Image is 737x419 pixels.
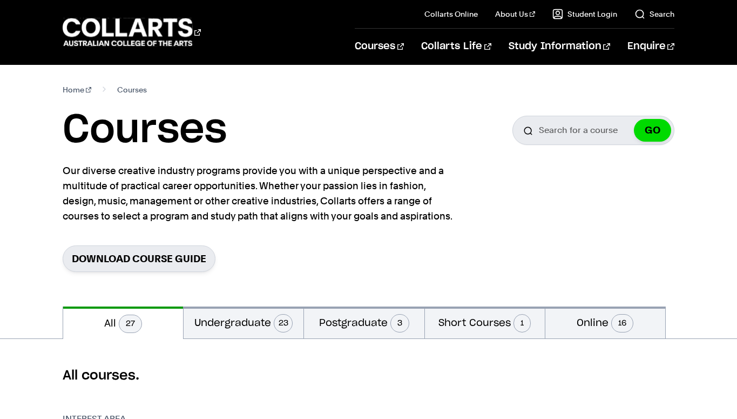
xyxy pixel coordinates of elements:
span: 16 [611,314,633,332]
span: 1 [513,314,531,332]
p: Our diverse creative industry programs provide you with a unique perspective and a multitude of p... [63,163,457,224]
a: Enquire [627,29,674,64]
span: Courses [117,82,147,97]
button: Undergraduate23 [184,307,303,338]
a: Study Information [509,29,610,64]
div: Go to homepage [63,17,201,48]
a: Collarts Life [421,29,491,64]
input: Search for a course [512,116,674,145]
a: Download Course Guide [63,245,215,272]
a: Courses [355,29,404,64]
button: Online16 [545,307,665,338]
a: Student Login [552,9,617,19]
a: Collarts Online [424,9,478,19]
button: Short Courses1 [425,307,545,338]
a: Home [63,82,91,97]
h2: All courses. [63,367,674,384]
span: 3 [390,314,409,332]
h1: Courses [63,106,227,155]
button: Postgraduate3 [304,307,424,338]
button: All27 [63,307,183,339]
span: 27 [119,315,142,333]
a: About Us [495,9,535,19]
button: GO [634,119,671,142]
span: 23 [274,314,293,332]
a: Search [634,9,674,19]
